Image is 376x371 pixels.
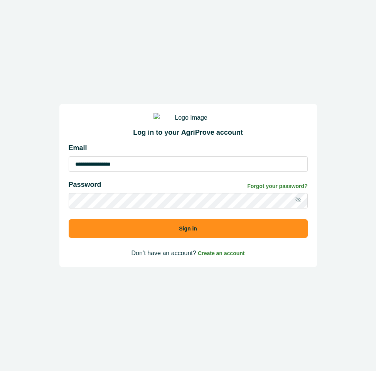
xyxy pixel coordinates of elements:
p: Password [69,180,101,190]
img: Logo Image [153,113,223,122]
h2: Log in to your AgriProve account [69,129,308,137]
a: Forgot your password? [247,182,307,190]
a: Create an account [198,250,244,256]
p: Don’t have an account? [69,249,308,258]
button: Sign in [69,219,308,238]
p: Email [69,143,308,153]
